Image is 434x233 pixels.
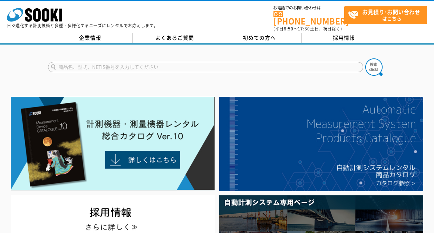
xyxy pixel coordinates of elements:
[302,33,386,43] a: 採用情報
[273,11,344,25] a: [PHONE_NUMBER]
[298,26,310,32] span: 17:30
[243,34,276,41] span: 初めての方へ
[217,33,302,43] a: 初めての方へ
[7,24,158,28] p: 日々進化する計測技術と多種・多様化するニーズにレンタルでお応えします。
[11,97,215,190] img: Catalog Ver10
[273,6,344,10] span: お電話でのお問い合わせは
[365,58,383,76] img: btn_search.png
[219,97,423,191] img: 自動計測システムカタログ
[362,8,420,16] strong: お見積り･お問い合わせ
[344,6,427,24] a: お見積り･お問い合わせはこちら
[348,6,427,24] span: はこちら
[48,33,133,43] a: 企業情報
[133,33,217,43] a: よくあるご質問
[48,62,363,72] input: 商品名、型式、NETIS番号を入力してください
[273,26,342,32] span: (平日 ～ 土日、祝日除く)
[284,26,293,32] span: 8:50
